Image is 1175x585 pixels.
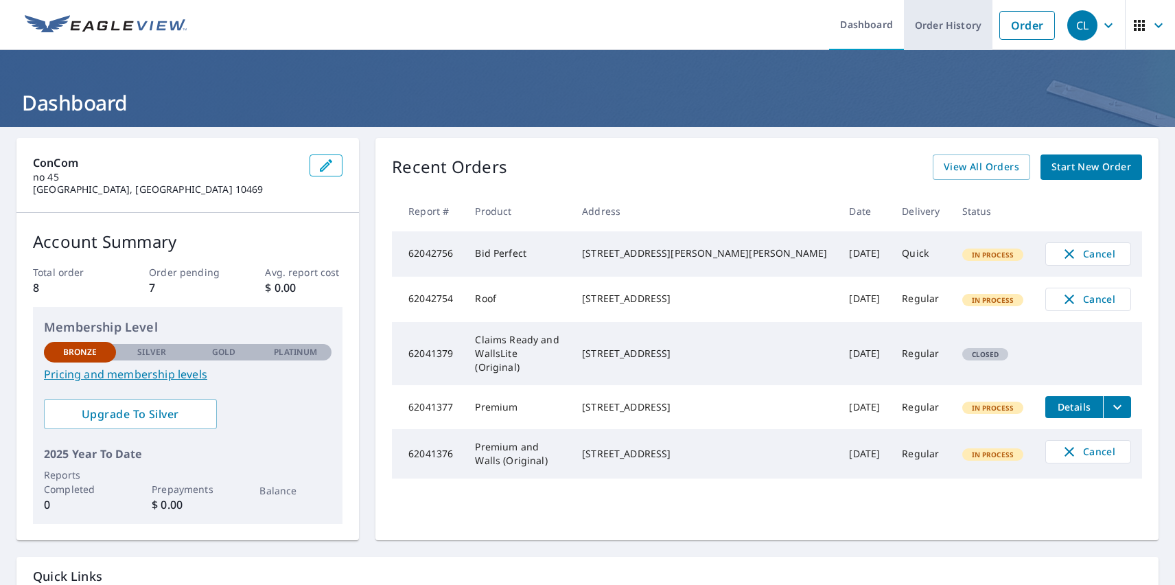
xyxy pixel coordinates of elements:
div: CL [1067,10,1097,41]
td: Claims Ready and WallsLite (Original) [464,322,571,385]
td: [DATE] [838,277,891,322]
td: Regular [891,322,951,385]
p: no 45 [33,171,299,183]
td: Bid Perfect [464,231,571,277]
p: 2025 Year To Date [44,446,331,462]
td: Regular [891,277,951,322]
span: In Process [964,295,1023,305]
td: Roof [464,277,571,322]
p: 7 [149,279,226,296]
td: Premium [464,385,571,429]
p: [GEOGRAPHIC_DATA], [GEOGRAPHIC_DATA] 10469 [33,183,299,196]
button: Cancel [1045,440,1131,463]
span: Details [1054,400,1095,413]
td: Regular [891,429,951,479]
div: [STREET_ADDRESS][PERSON_NAME][PERSON_NAME] [582,246,827,260]
th: Delivery [891,191,951,231]
td: Regular [891,385,951,429]
p: Recent Orders [392,154,507,180]
img: EV Logo [25,15,187,36]
p: Avg. report cost [265,265,342,279]
p: Total order [33,265,110,279]
p: Quick Links [33,568,1142,585]
td: 62041379 [392,322,464,385]
p: Order pending [149,265,226,279]
a: Upgrade To Silver [44,399,217,429]
span: Closed [964,349,1008,359]
div: [STREET_ADDRESS] [582,447,827,461]
div: [STREET_ADDRESS] [582,400,827,414]
h1: Dashboard [16,89,1159,117]
p: ConCom [33,154,299,171]
span: Cancel [1060,291,1117,308]
button: filesDropdownBtn-62041377 [1103,396,1131,418]
a: Start New Order [1040,154,1142,180]
p: 8 [33,279,110,296]
th: Date [838,191,891,231]
p: $ 0.00 [265,279,342,296]
td: 62042754 [392,277,464,322]
td: Quick [891,231,951,277]
span: Upgrade To Silver [55,406,206,422]
span: In Process [964,403,1023,413]
td: [DATE] [838,429,891,479]
p: Reports Completed [44,468,116,496]
button: Cancel [1045,242,1131,266]
p: 0 [44,496,116,513]
td: [DATE] [838,231,891,277]
p: Platinum [274,346,317,358]
th: Address [571,191,838,231]
th: Report # [392,191,464,231]
p: Gold [212,346,235,358]
button: Cancel [1045,288,1131,311]
div: [STREET_ADDRESS] [582,292,827,306]
a: Order [999,11,1055,40]
th: Status [951,191,1035,231]
p: Bronze [63,346,97,358]
p: Membership Level [44,318,331,336]
a: Pricing and membership levels [44,366,331,382]
td: 62041377 [392,385,464,429]
td: 62042756 [392,231,464,277]
p: $ 0.00 [152,496,224,513]
button: detailsBtn-62041377 [1045,396,1103,418]
a: View All Orders [933,154,1030,180]
td: Premium and Walls (Original) [464,429,571,479]
p: Account Summary [33,229,342,254]
span: Start New Order [1051,159,1131,176]
span: In Process [964,450,1023,459]
th: Product [464,191,571,231]
p: Silver [137,346,166,358]
p: Prepayments [152,482,224,496]
span: View All Orders [944,159,1019,176]
td: [DATE] [838,385,891,429]
td: [DATE] [838,322,891,385]
span: In Process [964,250,1023,260]
div: [STREET_ADDRESS] [582,347,827,360]
td: 62041376 [392,429,464,479]
span: Cancel [1060,444,1117,460]
span: Cancel [1060,246,1117,262]
p: Balance [259,483,331,498]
